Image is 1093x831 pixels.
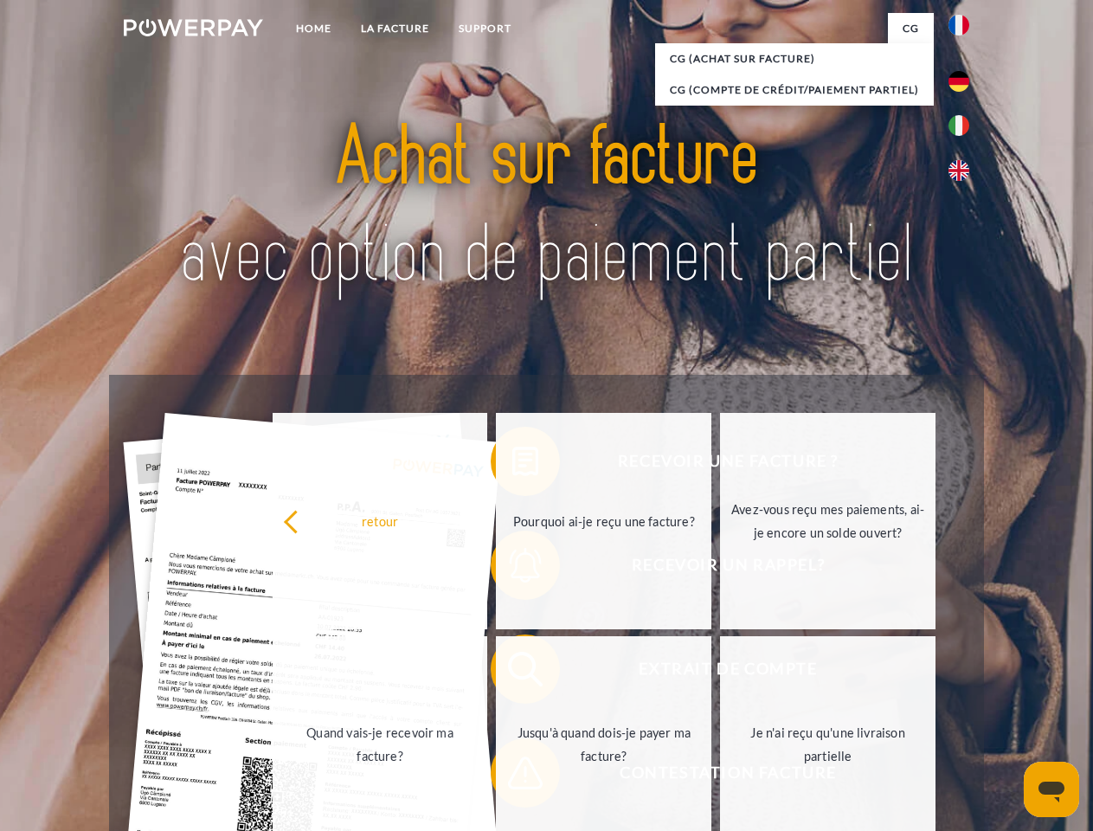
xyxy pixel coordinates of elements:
a: LA FACTURE [346,13,444,44]
img: en [948,160,969,181]
div: Jusqu'à quand dois-je payer ma facture? [506,721,701,768]
div: Je n'ai reçu qu'une livraison partielle [730,721,925,768]
img: de [948,71,969,92]
div: retour [283,509,478,532]
a: Avez-vous reçu mes paiements, ai-je encore un solde ouvert? [720,413,935,629]
a: Support [444,13,526,44]
div: Pourquoi ai-je reçu une facture? [506,509,701,532]
a: CG (achat sur facture) [655,43,934,74]
iframe: Bouton de lancement de la fenêtre de messagerie [1024,762,1079,817]
a: Home [281,13,346,44]
a: CG (Compte de crédit/paiement partiel) [655,74,934,106]
img: logo-powerpay-white.svg [124,19,263,36]
div: Quand vais-je recevoir ma facture? [283,721,478,768]
div: Avez-vous reçu mes paiements, ai-je encore un solde ouvert? [730,498,925,544]
img: it [948,115,969,136]
img: fr [948,15,969,35]
a: CG [888,13,934,44]
img: title-powerpay_fr.svg [165,83,928,332]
